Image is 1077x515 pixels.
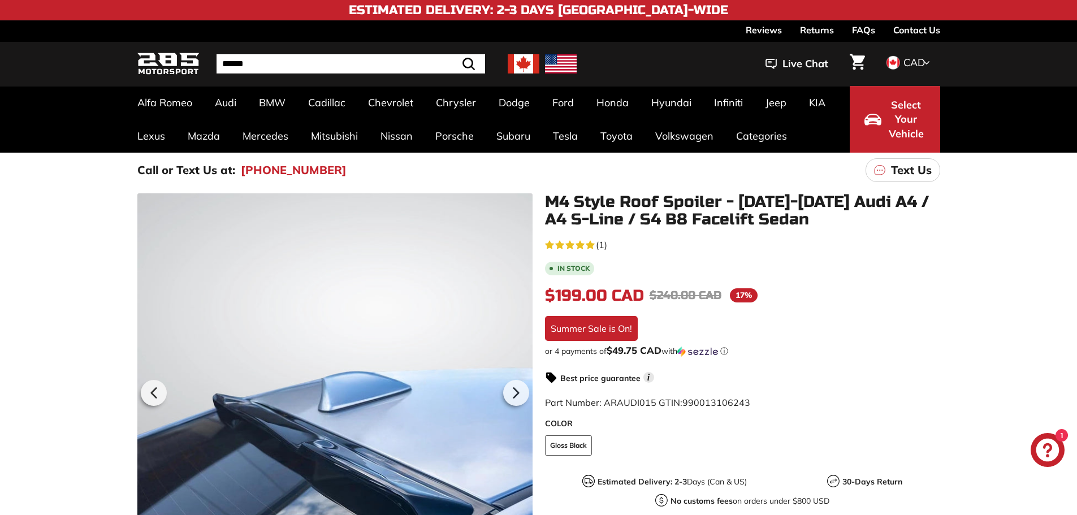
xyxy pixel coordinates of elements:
[677,347,718,357] img: Sezzle
[241,162,347,179] a: [PHONE_NUMBER]
[424,119,485,153] a: Porsche
[644,119,725,153] a: Volkswagen
[746,20,782,40] a: Reviews
[751,50,843,78] button: Live Chat
[782,57,828,71] span: Live Chat
[887,98,925,141] span: Select Your Vehicle
[598,477,687,487] strong: Estimated Delivery: 2-3
[703,86,754,119] a: Infiniti
[589,119,644,153] a: Toyota
[866,158,940,182] a: Text Us
[137,162,235,179] p: Call or Text Us at:
[300,119,369,153] a: Mitsubishi
[754,86,798,119] a: Jeep
[369,119,424,153] a: Nissan
[843,45,872,83] a: Cart
[137,51,200,77] img: Logo_285_Motorsport_areodynamics_components
[891,162,932,179] p: Text Us
[357,86,425,119] a: Chevrolet
[671,496,733,506] strong: No customs fees
[598,476,747,488] p: Days (Can & US)
[903,56,925,69] span: CAD
[852,20,875,40] a: FAQs
[297,86,357,119] a: Cadillac
[349,3,728,17] h4: Estimated Delivery: 2-3 Days [GEOGRAPHIC_DATA]-Wide
[231,119,300,153] a: Mercedes
[545,345,940,357] div: or 4 payments of with
[640,86,703,119] a: Hyundai
[800,20,834,40] a: Returns
[425,86,487,119] a: Chrysler
[682,397,750,408] span: 990013106243
[545,237,940,252] a: 5.0 rating (1 votes)
[545,316,638,341] div: Summer Sale is On!
[850,86,940,153] button: Select Your Vehicle
[643,372,654,383] span: i
[671,495,829,507] p: on orders under $800 USD
[545,286,644,305] span: $199.00 CAD
[596,238,607,252] span: (1)
[485,119,542,153] a: Subaru
[217,54,485,73] input: Search
[545,418,940,430] label: COLOR
[126,86,204,119] a: Alfa Romeo
[725,119,798,153] a: Categories
[545,345,940,357] div: or 4 payments of$49.75 CADwithSezzle Click to learn more about Sezzle
[730,288,758,302] span: 17%
[557,265,590,272] b: In stock
[126,119,176,153] a: Lexus
[248,86,297,119] a: BMW
[585,86,640,119] a: Honda
[842,477,902,487] strong: 30-Days Return
[1027,433,1068,470] inbox-online-store-chat: Shopify online store chat
[545,397,750,408] span: Part Number: ARAUDI015 GTIN:
[542,119,589,153] a: Tesla
[893,20,940,40] a: Contact Us
[650,288,721,302] span: $240.00 CAD
[607,344,661,356] span: $49.75 CAD
[541,86,585,119] a: Ford
[176,119,231,153] a: Mazda
[487,86,541,119] a: Dodge
[560,373,641,383] strong: Best price guarantee
[545,193,940,228] h1: M4 Style Roof Spoiler - [DATE]-[DATE] Audi A4 / A4 S-Line / S4 B8 Facelift Sedan
[204,86,248,119] a: Audi
[798,86,837,119] a: KIA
